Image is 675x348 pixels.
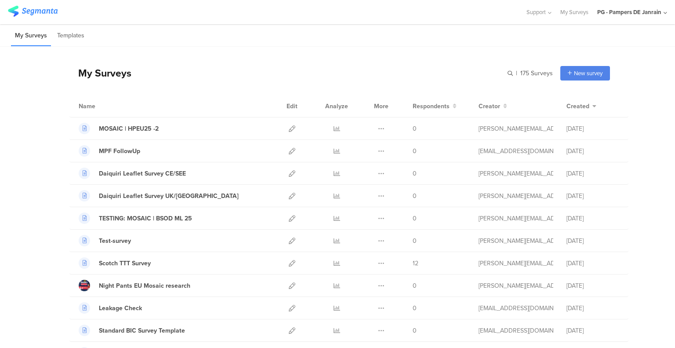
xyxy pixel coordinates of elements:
span: New survey [574,69,602,77]
span: 0 [413,304,417,313]
a: TESTING: MOSAIC | BSOD ML 25 [79,212,192,224]
div: burcak.b.1@pg.com [479,326,553,335]
div: alves.dp@pg.com [479,281,553,290]
li: My Surveys [11,26,51,46]
span: | [515,69,519,78]
span: Created [566,102,589,111]
button: Created [566,102,596,111]
button: Creator [479,102,507,111]
a: Night Pants EU Mosaic research [79,280,190,291]
div: Standard BIC Survey Template [99,326,185,335]
div: Leakage Check [99,304,142,313]
div: [DATE] [566,326,619,335]
div: fritz.t@pg.com [479,191,553,201]
span: Support [526,8,546,16]
div: MPF FollowUp [99,147,140,156]
div: burcak.b.1@pg.com [479,304,553,313]
div: PG - Pampers DE Janrain [597,8,661,16]
span: 12 [413,259,418,268]
div: [DATE] [566,304,619,313]
span: 175 Surveys [520,69,553,78]
span: 0 [413,214,417,223]
div: [DATE] [566,124,619,133]
div: Night Pants EU Mosaic research [99,281,190,290]
img: segmanta logo [8,6,58,17]
div: Analyze [323,95,350,117]
div: fritz.t@pg.com [479,124,553,133]
span: 0 [413,191,417,201]
div: [DATE] [566,169,619,178]
div: TESTING: MOSAIC | BSOD ML 25 [99,214,192,223]
div: Scotch TTT Survey [99,259,151,268]
span: Respondents [413,102,450,111]
span: 0 [413,281,417,290]
a: MPF FollowUp [79,145,140,157]
span: 0 [413,124,417,133]
div: fritz.t@pg.com [479,169,553,178]
a: Daiquiri Leaflet Survey CE/SEE [79,168,186,179]
div: Daiquiri Leaflet Survey CE/SEE [99,169,186,178]
span: 0 [413,326,417,335]
div: My Surveys [69,66,131,81]
div: More [372,95,391,117]
a: Standard BIC Survey Template [79,325,185,336]
a: Test-survey [79,235,131,246]
div: Name [79,102,131,111]
span: 0 [413,147,417,156]
div: Daiquiri Leaflet Survey UK/Iberia [99,191,239,201]
a: Leakage Check [79,302,142,314]
div: burcak.b.1@pg.com [479,147,553,156]
div: [DATE] [566,281,619,290]
div: Edit [283,95,301,117]
div: [DATE] [566,259,619,268]
div: [DATE] [566,236,619,245]
div: Test-survey [99,236,131,245]
a: Scotch TTT Survey [79,257,151,269]
span: 0 [413,236,417,245]
div: [DATE] [566,214,619,223]
a: Daiquiri Leaflet Survey UK/[GEOGRAPHIC_DATA] [79,190,239,201]
div: [DATE] [566,147,619,156]
span: Creator [479,102,500,111]
span: 0 [413,169,417,178]
button: Respondents [413,102,457,111]
a: MOSAIC | HPEU25 -2 [79,123,159,134]
div: fritz.t@pg.com [479,259,553,268]
div: MOSAIC | HPEU25 -2 [99,124,159,133]
li: Templates [53,26,88,46]
div: fritz.t@pg.com [479,236,553,245]
div: [DATE] [566,191,619,201]
div: fritz.t@pg.com [479,214,553,223]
